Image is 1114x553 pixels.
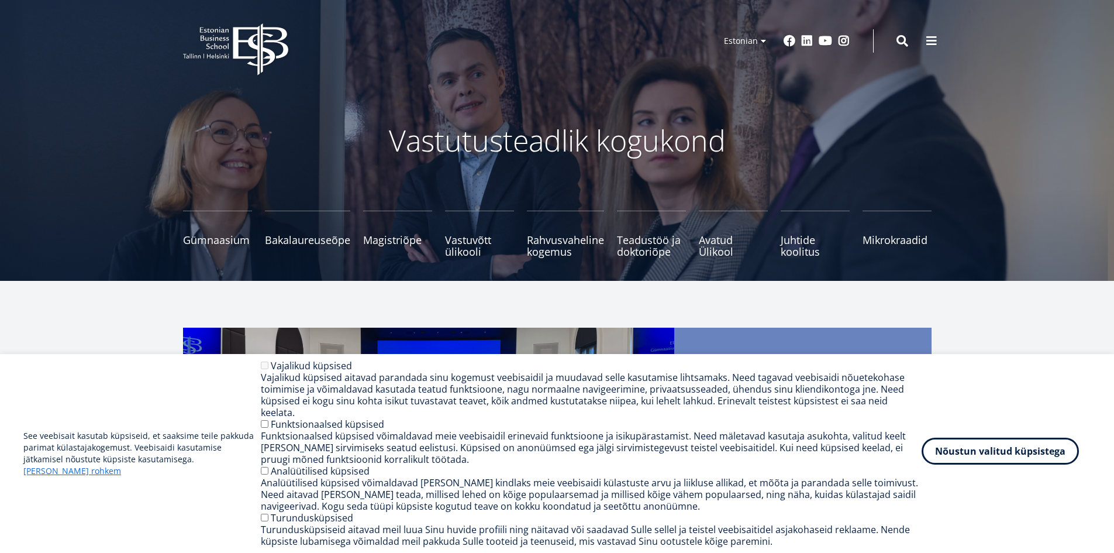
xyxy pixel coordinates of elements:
label: Analüütilised küpsised [271,465,370,478]
div: Turundusküpsiseid aitavad meil luua Sinu huvide profiili ning näitavad või saadavad Sulle sellel ... [261,524,922,547]
a: Rahvusvaheline kogemus [527,211,604,257]
a: Bakalaureuseõpe [265,211,350,257]
span: EBS Gümnaasium tervitas uut [698,351,908,390]
a: Linkedin [801,35,813,47]
label: Funktsionaalsed küpsised [271,418,384,431]
a: Instagram [838,35,850,47]
a: Avatud Ülikool [699,211,768,257]
a: [PERSON_NAME] rohkem [23,465,121,477]
div: Analüütilised küpsised võimaldavad [PERSON_NAME] kindlaks meie veebisaidi külastuste arvu ja liik... [261,477,922,512]
a: Juhtide koolitus [781,211,850,257]
div: Vajalikud küpsised aitavad parandada sinu kogemust veebisaidil ja muudavad selle kasutamise lihts... [261,372,922,418]
a: Gümnaasium [183,211,252,257]
div: Funktsionaalsed küpsised võimaldavad meie veebisaidil erinevaid funktsioone ja isikupärastamist. ... [261,430,922,465]
span: Rahvusvaheline kogemus [527,234,604,257]
span: Gümnaasium [183,234,252,246]
a: Facebook [784,35,795,47]
a: Vastuvõtt ülikooli [445,211,514,257]
p: See veebisait kasutab küpsiseid, et saaksime teile pakkuda parimat külastajakogemust. Veebisaidi ... [23,430,261,477]
label: Turundusküpsised [271,511,353,524]
span: Teadustöö ja doktoriõpe [617,234,686,257]
a: Mikrokraadid [863,211,932,257]
img: a [183,328,674,550]
a: Magistriõpe [363,211,432,257]
p: Vastutusteadlik kogukond [247,123,867,158]
label: Vajalikud küpsised [271,359,352,372]
a: Youtube [819,35,832,47]
span: Avatud Ülikool [699,234,768,257]
a: Teadustöö ja doktoriõpe [617,211,686,257]
button: Nõustun valitud küpsistega [922,438,1079,465]
span: Mikrokraadid [863,234,932,246]
span: Bakalaureuseõpe [265,234,350,246]
span: Vastuvõtt ülikooli [445,234,514,257]
span: Juhtide koolitus [781,234,850,257]
span: Magistriõpe [363,234,432,246]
